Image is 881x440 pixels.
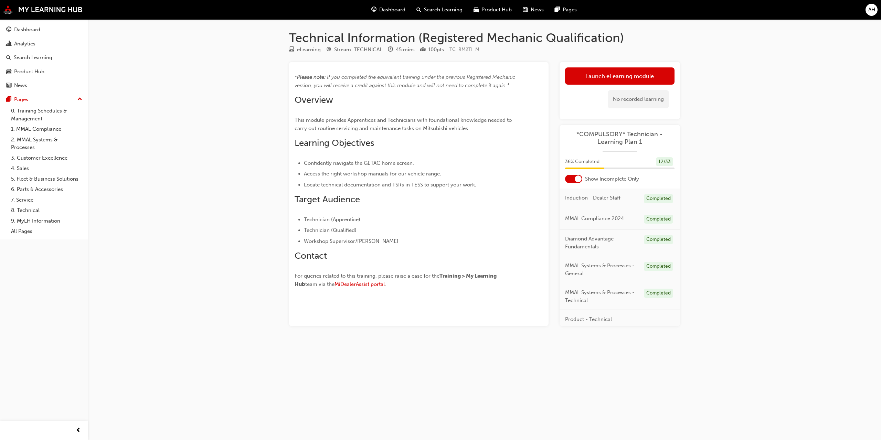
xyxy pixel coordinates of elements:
[523,6,528,14] span: news-icon
[289,47,294,53] span: learningResourceType_ELEARNING-icon
[644,262,673,271] div: Completed
[14,82,27,89] div: News
[6,69,11,75] span: car-icon
[468,3,517,17] a: car-iconProduct Hub
[6,27,11,33] span: guage-icon
[8,174,85,184] a: 5. Fleet & Business Solutions
[3,51,85,64] a: Search Learning
[6,97,11,103] span: pages-icon
[644,235,673,244] div: Completed
[8,135,85,153] a: 2. MMAL Systems & Processes
[334,46,382,54] div: Stream: TECHNICAL
[304,227,357,233] span: Technician (Qualified)
[565,194,620,202] span: Induction - Dealer Staff
[428,46,444,54] div: 100 pts
[517,3,549,17] a: news-iconNews
[8,184,85,195] a: 6. Parts & Accessories
[3,93,85,106] button: Pages
[608,90,669,108] div: No recorded learning
[8,106,85,124] a: 0. Training Schedules & Management
[549,3,582,17] a: pages-iconPages
[295,74,517,88] span: If you completed the equivalent training under the previous Registered Mechanic version, you will...
[335,281,385,287] a: MiDealerAssist portal
[563,6,577,14] span: Pages
[8,163,85,174] a: 4. Sales
[3,23,85,36] a: Dashboard
[656,157,673,167] div: 12 / 33
[396,46,415,54] div: 45 mins
[644,289,673,298] div: Completed
[555,6,560,14] span: pages-icon
[420,45,444,54] div: Points
[295,117,513,131] span: This module provides Apprentices and Technicians with foundational knowledge needed to carry out ...
[565,67,675,85] a: Launch eLearning module
[379,6,405,14] span: Dashboard
[295,273,439,279] span: For queries related to this training, please raise a case for the
[295,194,360,205] span: Target Audience
[304,216,360,223] span: Technician (Apprentice)
[326,47,331,53] span: target-icon
[6,41,11,47] span: chart-icon
[644,194,673,203] div: Completed
[297,74,327,80] span: Please note: ​
[531,6,544,14] span: News
[14,54,52,62] div: Search Learning
[295,95,333,105] span: Overview
[8,124,85,135] a: 1. MMAL Compliance
[411,3,468,17] a: search-iconSearch Learning
[297,46,321,54] div: eLearning
[388,47,393,53] span: clock-icon
[14,68,44,76] div: Product Hub
[424,6,463,14] span: Search Learning
[565,130,675,146] a: *COMPULSORY* Technician - Learning Plan 1
[565,289,638,304] span: MMAL Systems & Processes - Technical
[420,47,425,53] span: podium-icon
[295,250,327,261] span: Contact
[565,235,638,250] span: Diamond Advantage - Fundamentals
[585,175,639,183] span: Show Incomplete Only
[304,160,414,166] span: Confidently navigate the GETAC home screen.
[3,5,83,14] img: mmal
[295,138,374,148] span: Learning Objectives
[366,3,411,17] a: guage-iconDashboard
[8,195,85,205] a: 7. Service
[326,45,382,54] div: Stream
[6,55,11,61] span: search-icon
[295,273,498,287] span: Training > My Learning Hub
[6,83,11,89] span: news-icon
[416,6,421,14] span: search-icon
[14,96,28,104] div: Pages
[14,40,35,48] div: Analytics
[449,46,479,52] span: Learning resource code
[3,79,85,92] a: News
[385,281,386,287] span: .
[77,95,82,104] span: up-icon
[8,153,85,163] a: 3. Customer Excellence
[8,216,85,226] a: 9. MyLH Information
[565,262,638,277] span: MMAL Systems & Processes - General
[481,6,512,14] span: Product Hub
[565,158,599,166] span: 36 % Completed
[3,22,85,93] button: DashboardAnalyticsSearch LearningProduct HubNews
[371,6,376,14] span: guage-icon
[565,315,612,323] span: Product - Technical
[289,30,680,45] h1: Technical Information (Registered Mechanic Qualification)
[304,238,399,244] span: Workshop Supervisor/[PERSON_NAME]
[305,281,335,287] span: team via the
[8,226,85,237] a: All Pages
[474,6,479,14] span: car-icon
[289,45,321,54] div: Type
[3,37,85,50] a: Analytics
[866,4,878,16] button: AH
[14,26,40,34] div: Dashboard
[644,215,673,224] div: Completed
[868,6,875,14] span: AH
[76,426,81,435] span: prev-icon
[388,45,415,54] div: Duration
[3,65,85,78] a: Product Hub
[304,171,441,177] span: Access the right workshop manuals for our vehicle range.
